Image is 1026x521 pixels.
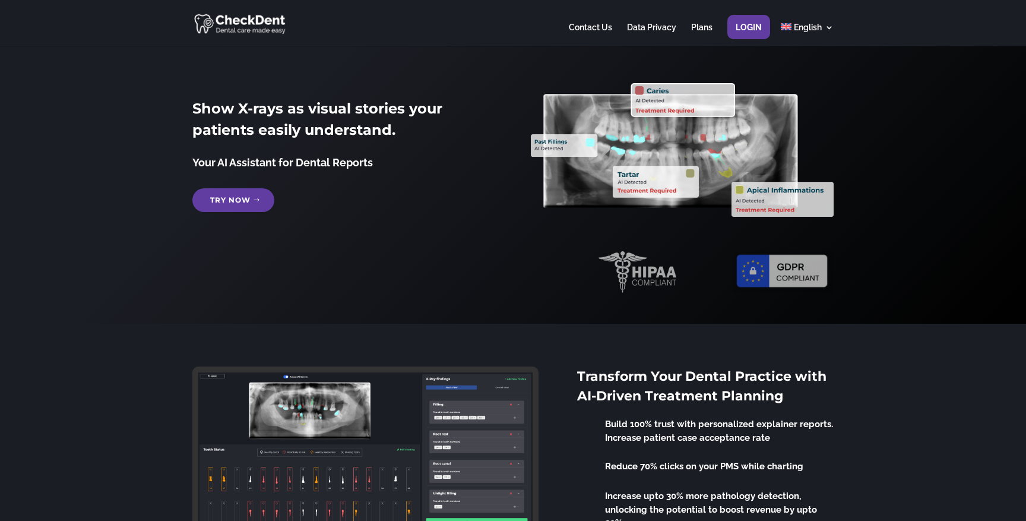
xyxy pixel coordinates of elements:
[605,461,803,472] span: Reduce 70% clicks on your PMS while charting
[794,23,822,32] span: English
[569,23,612,46] a: Contact Us
[194,12,287,35] img: CheckDent AI
[192,98,495,147] h2: Show X-rays as visual stories your patients easily understand.
[691,23,712,46] a: Plans
[627,23,676,46] a: Data Privacy
[736,23,762,46] a: Login
[531,83,834,217] img: X_Ray_annotated
[192,188,274,212] a: Try Now
[192,156,373,169] span: Your AI Assistant for Dental Reports
[577,368,826,404] span: Transform Your Dental Practice with AI-Driven Treatment Planning
[781,23,834,46] a: English
[605,419,833,443] span: Build 100% trust with personalized explainer reports. Increase patient case acceptance rate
